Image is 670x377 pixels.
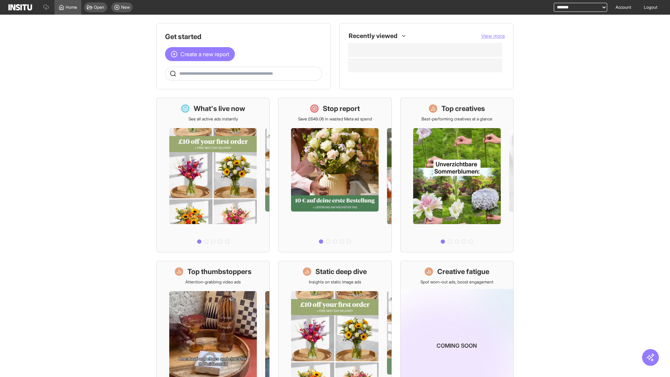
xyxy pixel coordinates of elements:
[194,104,245,113] h1: What's live now
[185,279,241,285] p: Attention-grabbing video ads
[8,4,32,10] img: Logo
[165,47,235,61] button: Create a new report
[278,98,392,252] a: Stop reportSave £649.06 in wasted Meta ad spend
[187,267,252,276] h1: Top thumbstoppers
[309,279,361,285] p: Insights on static image ads
[180,50,229,58] span: Create a new report
[481,33,505,39] span: View more
[156,98,270,252] a: What's live nowSee all active ads instantly
[315,267,367,276] h1: Static deep dive
[188,116,238,122] p: See all active ads instantly
[165,32,322,42] h1: Get started
[66,5,77,10] span: Home
[94,5,104,10] span: Open
[441,104,485,113] h1: Top creatives
[422,116,492,122] p: Best-performing creatives at a glance
[481,32,505,39] button: View more
[323,104,360,113] h1: Stop report
[298,116,372,122] p: Save £649.06 in wasted Meta ad spend
[400,98,514,252] a: Top creativesBest-performing creatives at a glance
[121,5,130,10] span: New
